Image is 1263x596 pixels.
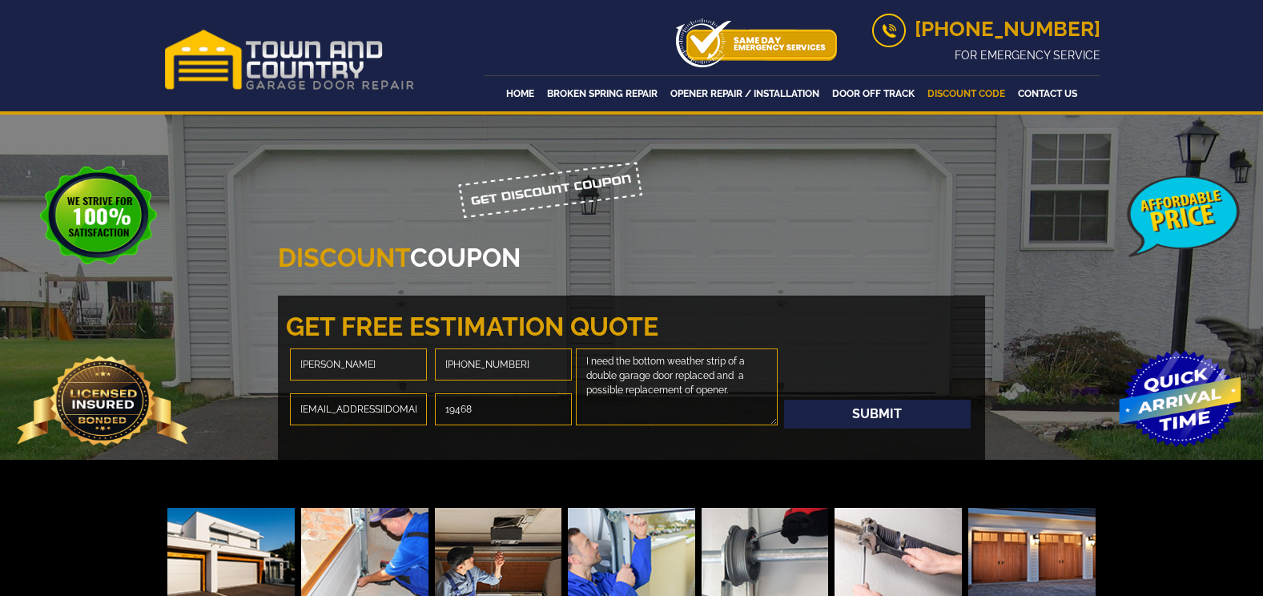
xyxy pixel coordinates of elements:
img: call.png [872,14,906,47]
a: Home [501,83,539,105]
button: Submit [784,400,971,429]
input: Enter Email [290,393,427,425]
h2: Get Free Estimation Quote [286,312,978,342]
span: COUPON [410,243,521,272]
iframe: reCAPTCHA [784,348,971,397]
img: icon-top.png [676,18,837,67]
input: Name [290,348,427,381]
input: Zip [435,393,572,425]
a: Door Off Track [827,83,919,105]
input: (___) ___-____ [435,348,572,381]
h2: DISCOUNT [278,243,986,273]
p: For Emergency Service [872,47,1100,64]
a: Contact Us [1013,83,1082,105]
a: Opener Repair / Installation [666,83,824,105]
a: [PHONE_NUMBER] [872,17,1100,41]
img: Town-And-Country.png [163,29,416,91]
a: Broken Spring Repair [542,83,662,105]
a: Discount Code [923,83,1010,105]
